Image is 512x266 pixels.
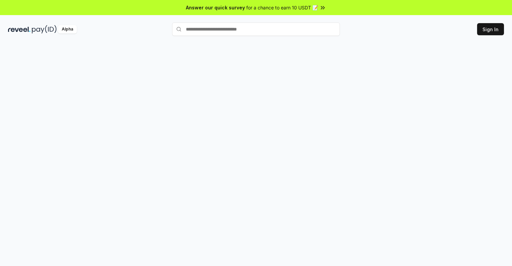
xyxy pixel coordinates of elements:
[477,23,504,35] button: Sign In
[8,25,31,34] img: reveel_dark
[246,4,318,11] span: for a chance to earn 10 USDT 📝
[58,25,77,34] div: Alpha
[32,25,57,34] img: pay_id
[186,4,245,11] span: Answer our quick survey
